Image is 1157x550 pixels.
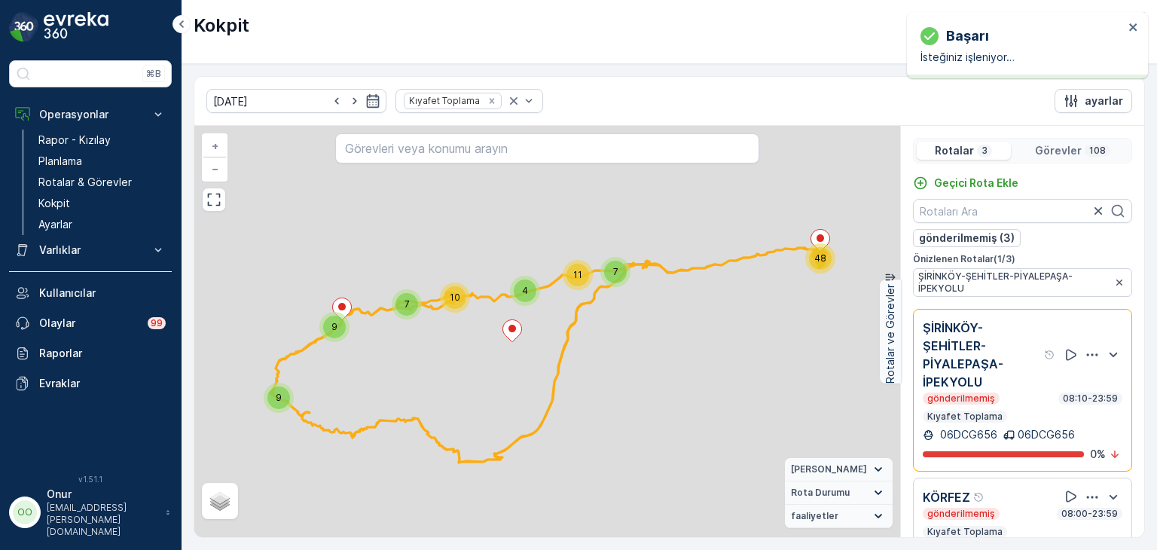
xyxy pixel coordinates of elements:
a: Planlama [32,151,172,172]
p: 3 [980,145,989,157]
div: 7 [600,257,630,287]
a: Ayarlar [32,214,172,235]
button: Operasyonlar [9,99,172,130]
p: gönderilmemiş [926,393,997,405]
p: 06DCG656 [1018,427,1075,442]
span: 48 [814,252,826,264]
span: [PERSON_NAME] [791,463,867,475]
div: 7 [392,289,422,319]
summary: Rota Durumu [785,481,893,505]
span: faaliyetler [791,510,838,522]
span: 7 [613,266,618,277]
input: Rotaları Ara [913,199,1132,223]
button: gönderilmemiş (3) [913,229,1021,247]
p: 08:10-23:59 [1061,393,1119,405]
p: Onur [47,487,158,502]
span: 11 [573,269,582,280]
p: Rotalar [935,143,974,158]
img: logo_dark-DEwI_e13.png [44,12,108,42]
a: Kullanıcılar [9,278,172,308]
span: v 1.51.1 [9,475,172,484]
p: Rotalar ve Görevler [883,284,898,383]
a: Uzaklaştır [203,157,226,180]
p: Kokpit [194,14,249,38]
p: Ayarlar [38,217,72,232]
p: 99 [151,317,163,329]
div: Remove Kıyafet Toplama [484,95,500,107]
div: 11 [563,260,593,290]
div: 4 [510,276,540,306]
span: ŞİRİNKÖY-ŞEHİTLER-PİYALEPAŞA-İPEKYOLU [918,270,1110,295]
p: 08:00-23:59 [1060,508,1119,520]
span: 7 [404,298,410,310]
p: Raporlar [39,346,166,361]
p: İsteğiniz işleniyor… [920,50,1124,65]
p: Kokpit [38,196,70,211]
div: Kıyafet Toplama [404,93,482,108]
span: 9 [331,321,337,332]
p: Geçici Rota Ekle [934,176,1018,191]
p: Evraklar [39,376,166,391]
button: Varlıklar [9,235,172,265]
a: Layers [203,484,237,518]
div: 9 [264,383,294,413]
p: [EMAIL_ADDRESS][PERSON_NAME][DOMAIN_NAME] [47,502,158,538]
div: OO [13,500,37,524]
div: 10 [440,283,470,313]
a: Rotalar & Görevler [32,172,172,193]
p: 108 [1088,145,1107,157]
p: Planlama [38,154,82,169]
p: gönderilmemiş [926,508,997,520]
p: Kıyafet Toplama [926,526,1004,538]
summary: [PERSON_NAME] [785,458,893,481]
button: ayarlar [1055,89,1132,113]
p: başarı [946,26,989,47]
p: Rotalar & Görevler [38,175,132,190]
p: Varlıklar [39,243,142,258]
span: 10 [450,292,460,303]
summary: faaliyetler [785,505,893,528]
a: Rapor - Kızılay [32,130,172,151]
input: dd/mm/yyyy [206,89,386,113]
a: Raporlar [9,338,172,368]
a: Evraklar [9,368,172,399]
img: logo [9,12,39,42]
div: 9 [319,312,350,342]
p: 0 % [1090,447,1106,462]
a: Yakınlaştır [203,135,226,157]
input: Görevleri veya konumu arayın [335,133,759,163]
p: Rapor - Kızılay [38,133,111,148]
span: Rota Durumu [791,487,850,499]
p: Operasyonlar [39,107,142,122]
p: Olaylar [39,316,139,331]
p: ŞİRİNKÖY-ŞEHİTLER-PİYALEPAŞA-İPEKYOLU [923,319,1041,391]
a: Olaylar99 [9,308,172,338]
span: + [212,139,218,152]
p: gönderilmemiş (3) [919,231,1015,246]
p: KÖRFEZ [923,488,970,506]
p: 06DCG656 [937,427,997,442]
div: Yardım Araç İkonu [1044,349,1056,361]
div: 48 [805,243,835,273]
span: 9 [276,392,282,403]
span: 4 [522,285,528,296]
a: Geçici Rota Ekle [913,176,1018,191]
a: Kokpit [32,193,172,214]
button: OOOnur[EMAIL_ADDRESS][PERSON_NAME][DOMAIN_NAME] [9,487,172,538]
div: Yardım Araç İkonu [973,491,985,503]
span: − [212,162,219,175]
button: close [1128,21,1139,35]
p: ⌘B [146,68,161,80]
p: Önizlenen Rotalar ( 1 / 3 ) [913,253,1132,265]
p: Kullanıcılar [39,286,166,301]
p: ayarlar [1085,93,1123,108]
p: Kıyafet Toplama [926,411,1004,423]
p: Görevler [1035,143,1082,158]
